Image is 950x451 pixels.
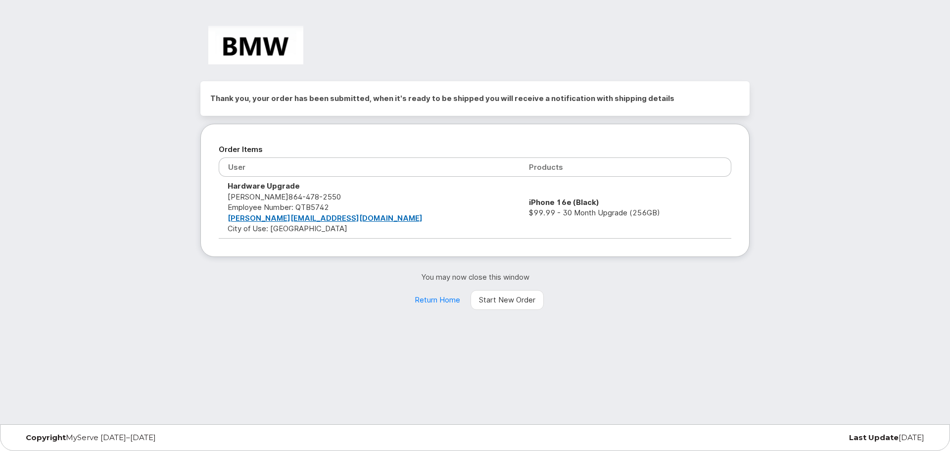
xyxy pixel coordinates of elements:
strong: Last Update [849,433,899,442]
th: User [219,157,520,177]
div: MyServe [DATE]–[DATE] [18,434,323,442]
h2: Order Items [219,142,731,157]
div: [DATE] [627,434,932,442]
span: 2550 [319,192,341,201]
span: 478 [302,192,319,201]
td: [PERSON_NAME] City of Use: [GEOGRAPHIC_DATA] [219,177,520,238]
a: Start New Order [471,290,544,310]
img: BMW Manufacturing Co LLC [208,26,303,64]
span: 864 [288,192,341,201]
td: $99.99 - 30 Month Upgrade (256GB) [520,177,731,238]
a: Return Home [406,290,469,310]
th: Products [520,157,731,177]
strong: iPhone 16e (Black) [529,198,599,207]
strong: Copyright [26,433,66,442]
a: [PERSON_NAME][EMAIL_ADDRESS][DOMAIN_NAME] [228,213,423,223]
span: Employee Number: QTB5742 [228,202,329,212]
strong: Hardware Upgrade [228,181,300,191]
h2: Thank you, your order has been submitted, when it's ready to be shipped you will receive a notifi... [210,91,740,106]
p: You may now close this window [200,272,750,282]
